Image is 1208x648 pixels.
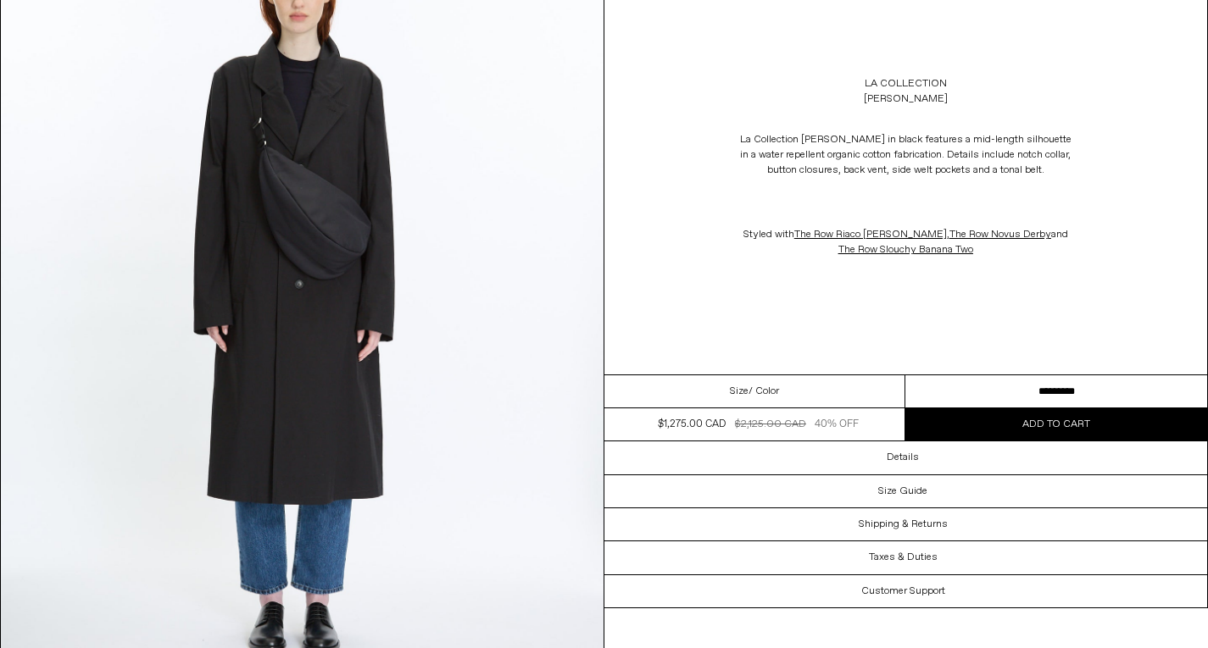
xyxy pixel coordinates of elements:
[736,124,1075,186] p: La Collection [PERSON_NAME] in black features a mid-length silhouette in a water repellent organi...
[878,485,927,497] h3: Size Guide
[735,417,806,432] div: $2,125.00 CAD
[861,585,945,597] h3: Customer Support
[736,219,1075,266] p: Styled with
[730,384,749,399] span: Size
[869,551,938,563] h3: Taxes & Duties
[864,91,948,107] div: [PERSON_NAME]
[1022,418,1090,431] span: Add to cart
[905,408,1207,440] button: Add to cart
[838,243,973,257] a: The Row Slouchy Banana Two
[815,417,859,432] div: 40% OFF
[859,518,948,530] h3: Shipping & Returns
[865,76,947,91] a: La Collection
[949,228,1051,241] a: The Row Novus Derby
[887,451,919,463] h3: Details
[749,384,779,399] span: / Color
[658,417,726,432] div: $1,275.00 CAD
[794,228,947,241] a: The Row Riaco [PERSON_NAME]
[794,228,1068,257] span: , and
